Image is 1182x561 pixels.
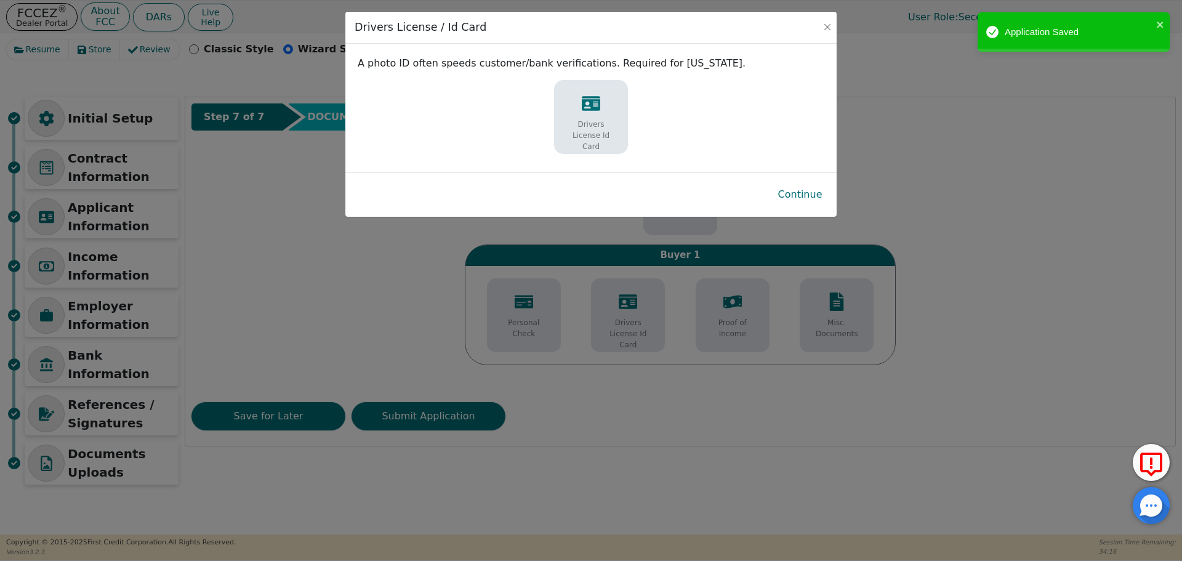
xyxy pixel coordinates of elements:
[768,180,832,209] button: Continue
[358,56,824,71] p: A photo ID often speeds customer/bank verifications. Required for [US_STATE].
[355,21,486,34] h3: Drivers License / Id Card
[563,119,619,152] p: Drivers License Id Card
[1005,25,1152,39] div: Application Saved
[821,21,834,33] button: Close
[1133,444,1170,481] button: Report Error to FCC
[1156,17,1165,31] button: close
